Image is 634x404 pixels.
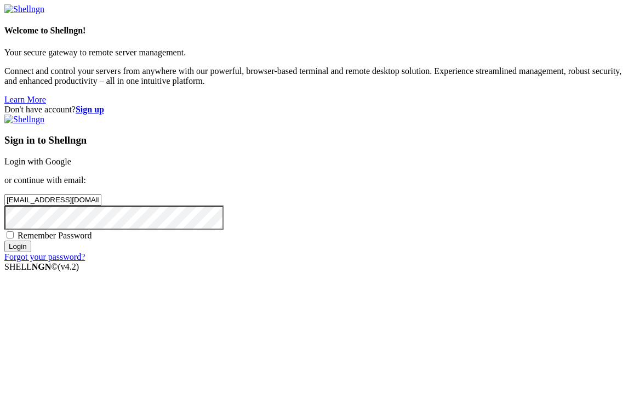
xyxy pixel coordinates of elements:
a: Learn More [4,95,46,104]
input: Email address [4,194,101,206]
a: Forgot your password? [4,252,85,261]
a: Sign up [76,105,104,114]
img: Shellngn [4,115,44,124]
span: Remember Password [18,231,92,240]
p: Connect and control your servers from anywhere with our powerful, browser-based terminal and remo... [4,66,630,86]
h3: Sign in to Shellngn [4,134,630,146]
input: Remember Password [7,231,14,238]
input: Login [4,241,31,252]
a: Login with Google [4,157,71,166]
span: SHELL © [4,262,79,271]
h4: Welcome to Shellngn! [4,26,630,36]
p: Your secure gateway to remote server management. [4,48,630,58]
p: or continue with email: [4,175,630,185]
span: 4.2.0 [58,262,79,271]
img: Shellngn [4,4,44,14]
b: NGN [32,262,52,271]
div: Don't have account? [4,105,630,115]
